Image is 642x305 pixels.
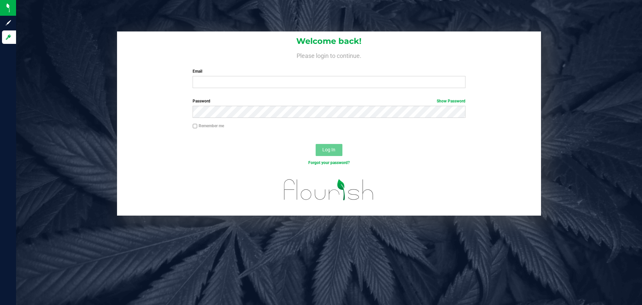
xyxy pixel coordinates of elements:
[117,51,541,59] h4: Please login to continue.
[5,34,12,41] inline-svg: Log in
[276,173,382,207] img: flourish_logo.svg
[193,68,465,74] label: Email
[437,99,465,103] a: Show Password
[308,160,350,165] a: Forgot your password?
[322,147,335,152] span: Log In
[193,99,210,103] span: Password
[5,19,12,26] inline-svg: Sign up
[117,37,541,46] h1: Welcome back!
[193,123,224,129] label: Remember me
[316,144,342,156] button: Log In
[193,124,197,129] input: Remember me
